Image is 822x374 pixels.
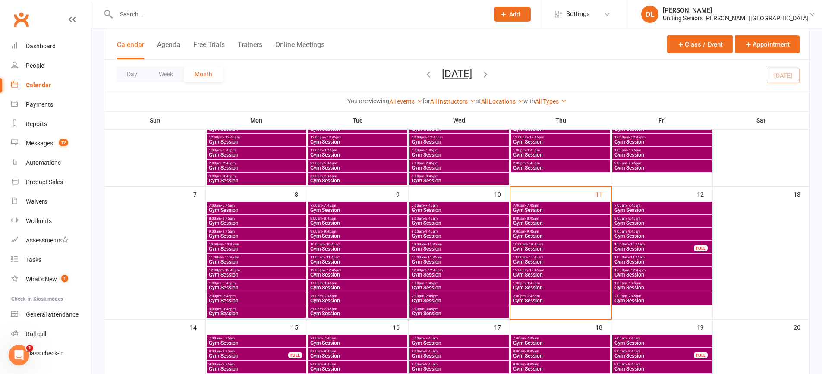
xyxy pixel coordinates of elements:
[694,352,708,358] div: FULL
[238,41,262,59] button: Trainers
[411,285,507,290] span: Gym Session
[208,307,304,311] span: 3:00pm
[513,294,608,298] span: 2:00pm
[411,353,507,358] span: Gym Session
[513,281,608,285] span: 1:00pm
[221,174,236,178] span: - 3:45pm
[11,270,91,289] a: What's New1
[694,245,708,251] div: FULL
[310,307,406,311] span: 3:00pm
[310,229,406,233] span: 9:00am
[424,281,438,285] span: - 1:45pm
[208,233,304,239] span: Gym Session
[193,187,205,201] div: 7
[614,165,710,170] span: Gym Session
[310,246,406,251] span: Gym Session
[527,242,543,246] span: - 10:45am
[26,345,33,352] span: 1
[208,165,304,170] span: Gym Session
[11,324,91,344] a: Roll call
[208,349,289,353] span: 8:00am
[411,220,507,226] span: Gym Session
[513,259,608,264] span: Gym Session
[26,82,51,88] div: Calendar
[614,340,710,346] span: Gym Session
[513,353,608,358] span: Gym Session
[513,340,608,346] span: Gym Session
[494,7,531,22] button: Add
[26,101,53,108] div: Payments
[513,349,608,353] span: 8:00am
[627,281,641,285] span: - 1:45pm
[325,268,341,272] span: - 12:45pm
[221,307,236,311] span: - 3:45pm
[26,276,57,283] div: What's New
[148,66,184,82] button: Week
[411,135,507,139] span: 12:00pm
[396,187,408,201] div: 9
[208,178,304,183] span: Gym Session
[393,320,408,334] div: 16
[513,268,608,272] span: 12:00pm
[117,41,144,59] button: Calendar
[523,97,535,104] strong: with
[735,35,800,53] button: Appointment
[310,242,406,246] span: 10:00am
[526,148,540,152] span: - 1:45pm
[509,11,520,18] span: Add
[310,139,406,145] span: Gym Session
[113,8,483,20] input: Search...
[409,111,510,129] th: Wed
[11,134,91,153] a: Messages 12
[208,281,304,285] span: 1:00pm
[208,246,304,251] span: Gym Session
[528,135,544,139] span: - 12:45pm
[208,207,304,213] span: Gym Session
[310,336,406,340] span: 7:00am
[426,242,442,246] span: - 10:45am
[411,336,507,340] span: 7:00am
[208,311,304,316] span: Gym Session
[614,220,710,226] span: Gym Session
[513,298,608,303] span: Gym Session
[208,353,289,358] span: Gym Session
[411,139,507,145] span: Gym Session
[208,152,304,157] span: Gym Session
[411,246,507,251] span: Gym Session
[291,320,307,334] div: 15
[614,152,710,157] span: Gym Session
[411,178,507,183] span: Gym Session
[104,111,206,129] th: Sun
[424,336,438,340] span: - 7:45am
[221,229,235,233] span: - 9:45am
[208,259,304,264] span: Gym Session
[627,204,640,207] span: - 7:45am
[629,255,645,259] span: - 11:45am
[424,307,438,311] span: - 3:45pm
[26,159,61,166] div: Automations
[389,98,422,105] a: All events
[310,268,406,272] span: 12:00pm
[411,229,507,233] span: 9:00am
[525,229,539,233] span: - 9:45am
[611,111,713,129] th: Fri
[411,217,507,220] span: 8:00am
[310,178,406,183] span: Gym Session
[208,174,304,178] span: 3:00pm
[614,204,710,207] span: 7:00am
[11,95,91,114] a: Payments
[641,6,658,23] div: DL
[310,165,406,170] span: Gym Session
[513,207,608,213] span: Gym Session
[184,66,223,82] button: Month
[513,217,608,220] span: 8:00am
[208,285,304,290] span: Gym Session
[424,294,438,298] span: - 2:45pm
[411,340,507,346] span: Gym Session
[208,217,304,220] span: 8:00am
[411,204,507,207] span: 7:00am
[614,139,710,145] span: Gym Session
[614,229,710,233] span: 9:00am
[26,311,79,318] div: General attendance
[424,174,438,178] span: - 3:45pm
